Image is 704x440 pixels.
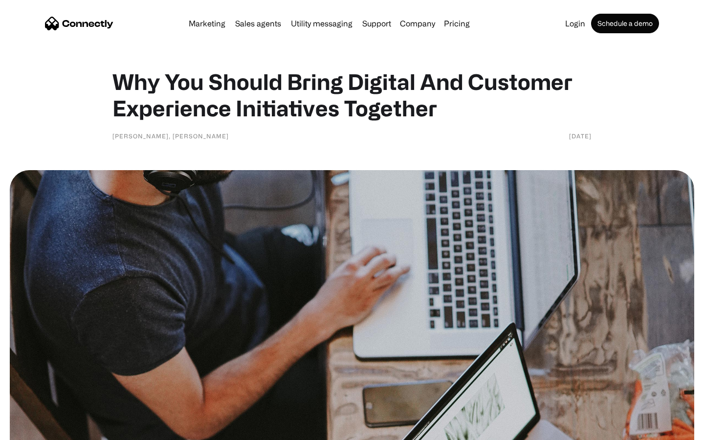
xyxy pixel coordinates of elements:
[10,423,59,437] aside: Language selected: English
[20,423,59,437] ul: Language list
[45,16,113,31] a: home
[358,20,395,27] a: Support
[287,20,356,27] a: Utility messaging
[112,68,592,121] h1: Why You Should Bring Digital And Customer Experience Initiatives Together
[185,20,229,27] a: Marketing
[569,131,592,141] div: [DATE]
[561,20,589,27] a: Login
[231,20,285,27] a: Sales agents
[397,17,438,30] div: Company
[440,20,474,27] a: Pricing
[591,14,659,33] a: Schedule a demo
[112,131,229,141] div: [PERSON_NAME], [PERSON_NAME]
[400,17,435,30] div: Company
